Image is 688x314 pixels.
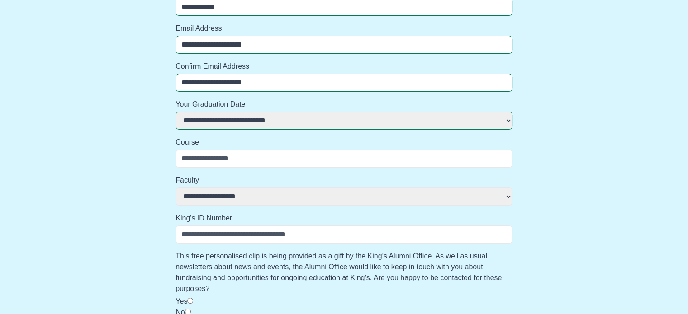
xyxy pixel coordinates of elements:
label: Your Graduation Date [176,99,512,110]
label: Course [176,137,512,148]
label: This free personalised clip is being provided as a gift by the King’s Alumni Office. As well as u... [176,251,512,294]
label: King's ID Number [176,213,512,224]
label: Confirm Email Address [176,61,512,72]
label: Yes [176,297,187,305]
label: Email Address [176,23,512,34]
label: Faculty [176,175,512,186]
